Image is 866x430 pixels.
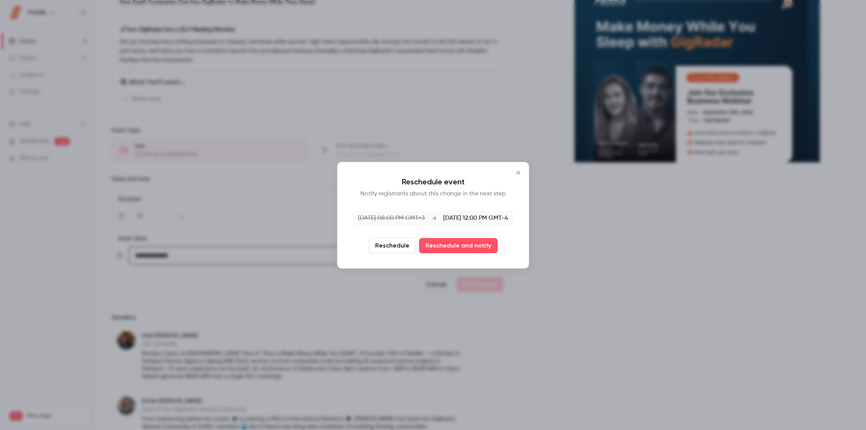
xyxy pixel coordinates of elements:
[352,177,514,186] p: Reschedule event
[358,214,425,223] p: [DATE] 08:00 PM GMT+3
[511,165,526,180] button: Close
[443,214,508,223] p: [DATE] 12:00 PM GMT-4
[369,238,416,253] button: Reschedule
[352,189,514,198] p: Notify registrants about this change in the next step
[419,238,498,253] button: Reschedule and notify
